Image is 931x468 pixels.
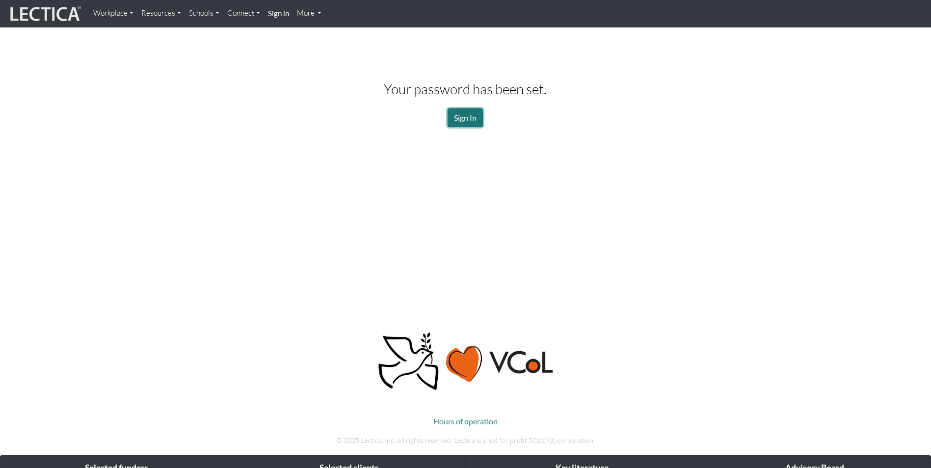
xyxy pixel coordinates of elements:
p: © 2025 Lectica, Inc. All rights reserved. Lectica is a not for profit 501(c)(3) corporation. [193,435,738,446]
a: Sign In [448,108,483,127]
a: Hours of operation [433,416,498,426]
a: Schools [185,4,223,23]
img: lecticalive [8,4,81,23]
a: Resources [137,4,185,23]
a: Connect [223,4,264,23]
img: Peace, love, VCoL [375,331,555,392]
strong: Sign in [268,9,289,18]
a: More [293,4,326,23]
h3: Your password has been set. [380,81,552,97]
a: Workplace [89,4,137,23]
a: Sign in [264,4,293,24]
